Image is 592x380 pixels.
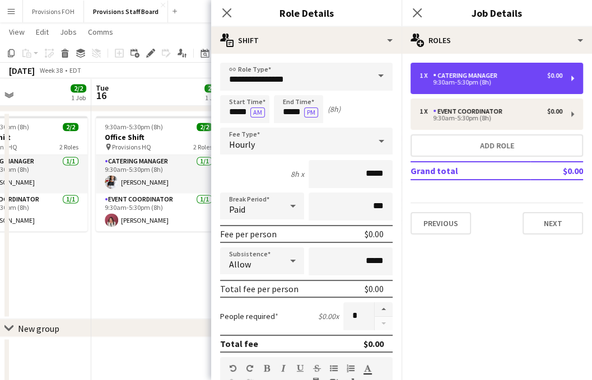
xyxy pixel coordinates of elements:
button: Italic [279,364,287,373]
app-card-role: Event Coordinator1/19:30am-5:30pm (8h)[PERSON_NAME] [96,193,221,231]
button: Unordered List [330,364,338,373]
a: Jobs [55,25,81,39]
span: Paid [229,204,245,215]
div: 1 Job [205,93,220,102]
span: Edit [36,27,49,37]
div: New group [18,322,59,334]
span: 2/2 [197,123,212,131]
button: Underline [296,364,304,373]
div: $0.00 x [318,311,339,321]
div: Shift [211,27,402,54]
div: Total fee [220,338,258,349]
h3: Job Details [402,6,592,20]
div: 1 Job [71,93,86,102]
button: PM [304,107,318,118]
a: Comms [83,25,118,39]
button: Increase [375,302,393,317]
button: Redo [246,364,254,373]
h3: Office Shift [96,132,221,142]
button: Provisions Staff Board [84,1,168,22]
div: $0.00 [547,107,562,115]
div: Event Coordinator [433,107,507,115]
h3: Role Details [211,6,402,20]
span: 2 Roles [59,143,78,151]
span: 9:30am-5:30pm (8h) [105,123,163,131]
span: Jobs [60,27,77,37]
div: 1 x [419,107,433,115]
span: 16 [94,89,109,102]
div: $0.00 [365,283,384,294]
app-job-card: 9:30am-5:30pm (8h)2/2Office Shift Provisions HQ2 RolesCatering Manager1/19:30am-5:30pm (8h)[PERSO... [96,116,221,231]
div: 1 x [419,72,433,79]
button: Provisions FOH [23,1,84,22]
a: View [4,25,29,39]
span: Allow [229,259,251,270]
span: 2/2 [204,84,220,92]
div: [DATE] [9,65,35,76]
span: 2/2 [63,123,78,131]
button: Bold [263,364,271,373]
div: Catering Manager [433,72,502,79]
div: 9:30am-5:30pm (8h) [419,79,562,85]
span: Week 38 [37,66,65,74]
span: Provisions HQ [112,143,151,151]
button: Undo [229,364,237,373]
span: Hourly [229,139,255,150]
button: Ordered List [347,364,355,373]
span: 2 Roles [193,143,212,151]
button: Next [523,212,583,234]
div: $0.00 [365,228,384,240]
button: AM [250,107,265,118]
div: $0.00 [363,338,384,349]
div: 9:30am-5:30pm (8h) [419,115,562,121]
a: Edit [31,25,53,39]
td: Grand total [411,162,530,180]
app-card-role: Catering Manager1/19:30am-5:30pm (8h)[PERSON_NAME] [96,155,221,193]
span: 2/2 [71,84,86,92]
div: 8h x [291,169,304,179]
span: Tue [96,83,109,93]
button: Text Color [363,364,371,373]
label: People required [220,311,278,321]
button: Add role [411,134,583,157]
div: EDT [69,66,81,74]
span: View [9,27,25,37]
button: Strikethrough [313,364,321,373]
div: Fee per person [220,228,277,240]
div: Roles [402,27,592,54]
td: $0.00 [530,162,583,180]
button: Previous [411,212,471,234]
div: (8h) [328,104,341,114]
span: Comms [88,27,113,37]
div: $0.00 [547,72,562,79]
div: Total fee per person [220,283,299,294]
